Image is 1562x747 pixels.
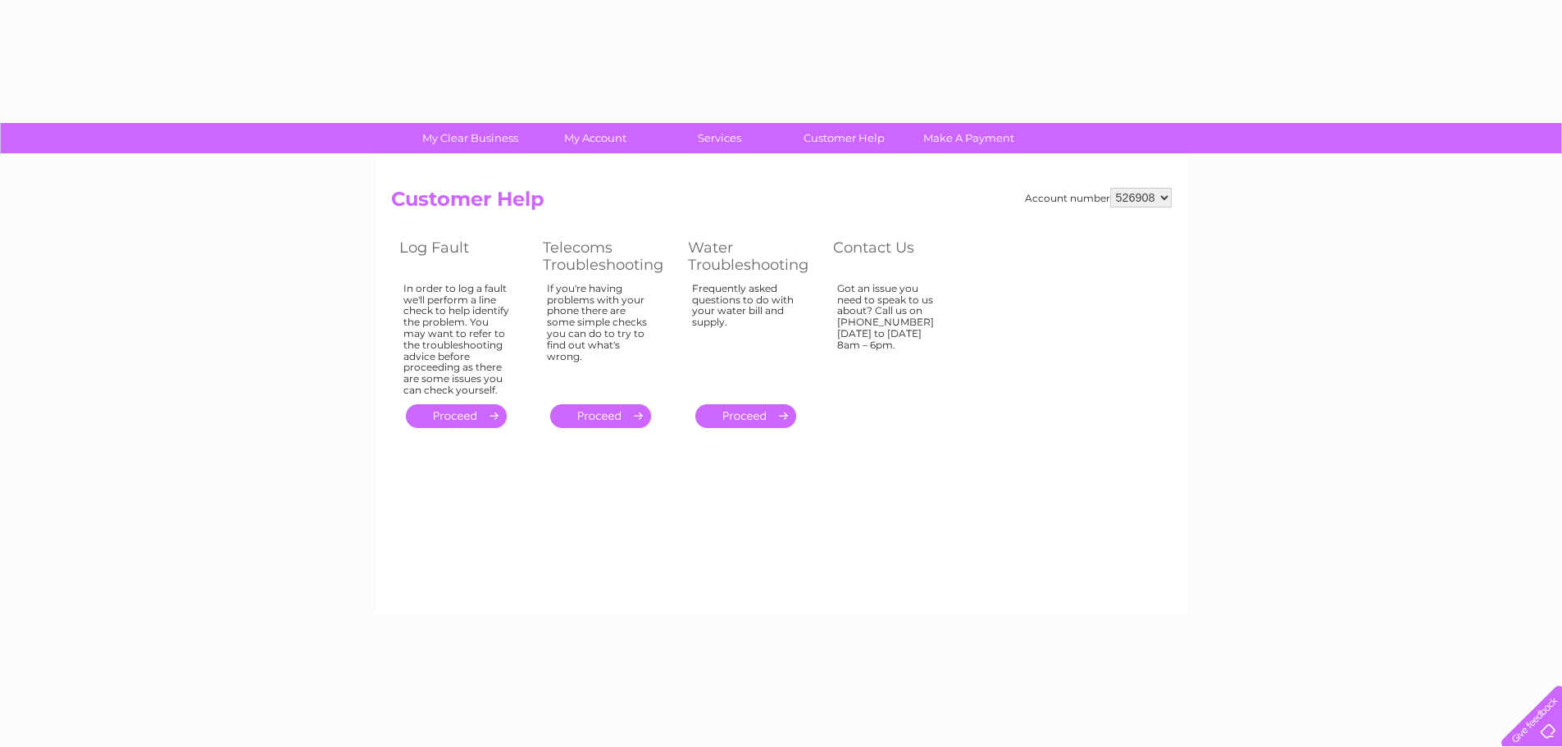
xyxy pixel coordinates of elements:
a: My Clear Business [403,123,538,153]
div: If you're having problems with your phone there are some simple checks you can do to try to find ... [547,283,655,389]
a: Make A Payment [901,123,1036,153]
div: Got an issue you need to speak to us about? Call us on [PHONE_NUMBER] [DATE] to [DATE] 8am – 6pm. [837,283,944,389]
a: . [406,404,507,428]
a: . [695,404,796,428]
a: My Account [527,123,663,153]
h2: Customer Help [391,188,1172,219]
div: Frequently asked questions to do with your water bill and supply. [692,283,800,389]
div: Account number [1025,188,1172,207]
a: . [550,404,651,428]
div: In order to log a fault we'll perform a line check to help identify the problem. You may want to ... [403,283,510,396]
th: Water Troubleshooting [680,235,825,278]
a: Customer Help [776,123,912,153]
a: Services [652,123,787,153]
th: Log Fault [391,235,535,278]
th: Telecoms Troubleshooting [535,235,680,278]
th: Contact Us [825,235,968,278]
